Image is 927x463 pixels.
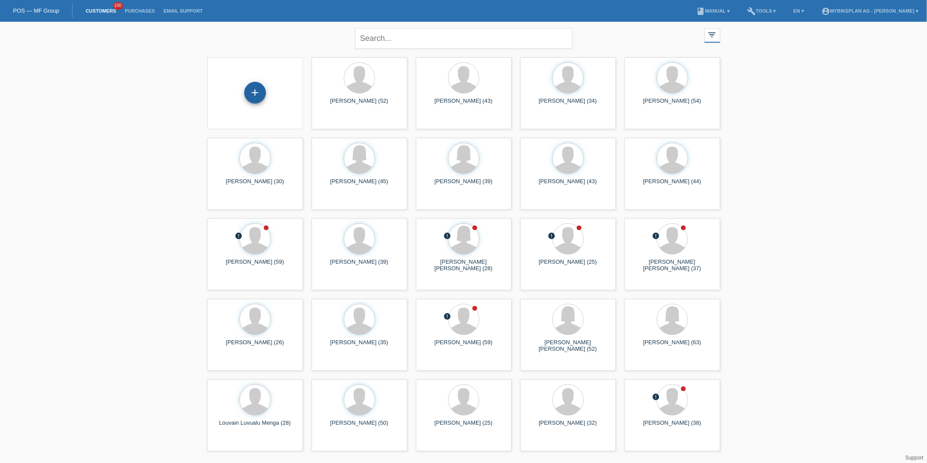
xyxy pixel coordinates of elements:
div: [PERSON_NAME] (26) [214,339,296,353]
div: Add customer [245,85,266,100]
div: unconfirmed, pending [548,232,556,241]
div: [PERSON_NAME] (59) [423,339,505,353]
a: EN ▾ [789,8,808,13]
div: [PERSON_NAME] (30) [214,178,296,192]
div: unconfirmed, pending [444,232,452,241]
i: account_circle [821,7,830,16]
a: Support [905,455,924,461]
div: [PERSON_NAME] [PERSON_NAME] (37) [631,258,713,272]
div: [PERSON_NAME] (25) [527,258,609,272]
div: [PERSON_NAME] (35) [319,339,400,353]
div: [PERSON_NAME] (25) [423,419,505,433]
div: [PERSON_NAME] (63) [631,339,713,353]
input: Search... [355,28,572,49]
div: [PERSON_NAME] (52) [319,97,400,111]
i: error [444,232,452,240]
div: unconfirmed, pending [652,232,660,241]
div: [PERSON_NAME] (43) [423,97,505,111]
i: book [696,7,705,16]
i: build [747,7,756,16]
div: unconfirmed, pending [652,393,660,402]
div: unconfirmed, pending [444,312,452,322]
div: [PERSON_NAME] (38) [631,419,713,433]
div: [PERSON_NAME] (39) [423,178,505,192]
i: error [652,232,660,240]
i: filter_list [708,30,717,40]
i: error [548,232,556,240]
div: [PERSON_NAME] [PERSON_NAME] (52) [527,339,609,353]
div: [PERSON_NAME] [PERSON_NAME] (28) [423,258,505,272]
div: [PERSON_NAME] (54) [631,97,713,111]
div: [PERSON_NAME] (39) [319,258,400,272]
a: bookManual ▾ [692,8,734,13]
div: [PERSON_NAME] (34) [527,97,609,111]
a: Email Support [159,8,207,13]
a: buildTools ▾ [743,8,781,13]
i: error [235,232,243,240]
div: Louvain Luvualu Menga (28) [214,419,296,433]
div: [PERSON_NAME] (44) [631,178,713,192]
a: Purchases [120,8,159,13]
i: error [652,393,660,401]
i: error [444,312,452,320]
span: 100 [113,2,123,10]
div: [PERSON_NAME] (32) [527,419,609,433]
a: POS — MF Group [13,7,59,14]
div: [PERSON_NAME] (50) [319,419,400,433]
div: unconfirmed, pending [235,232,243,241]
div: [PERSON_NAME] (45) [319,178,400,192]
a: account_circleMybikeplan AG - [PERSON_NAME] ▾ [817,8,923,13]
a: Customers [81,8,120,13]
div: [PERSON_NAME] (43) [527,178,609,192]
div: [PERSON_NAME] (59) [214,258,296,272]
